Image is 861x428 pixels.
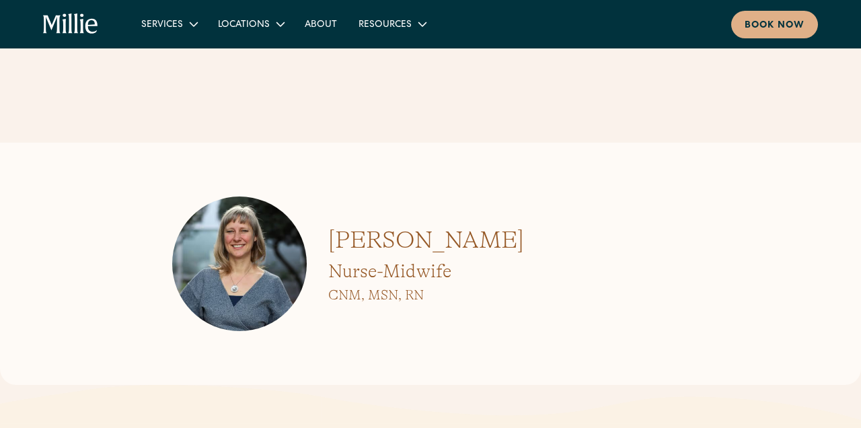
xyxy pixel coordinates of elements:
div: Resources [359,18,412,32]
div: Locations [218,18,270,32]
h2: Nurse-Midwife [328,258,524,285]
h1: [PERSON_NAME] [328,222,524,258]
div: Services [130,13,207,35]
a: About [294,13,348,35]
h3: CNM, MSN, RN [328,285,524,306]
div: Services [141,18,183,32]
div: Resources [348,13,436,35]
div: Locations [207,13,294,35]
img: Cynthia Banks Profile Photo [172,197,307,331]
a: home [43,13,98,35]
a: Book now [731,11,818,38]
div: Book now [745,19,804,33]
